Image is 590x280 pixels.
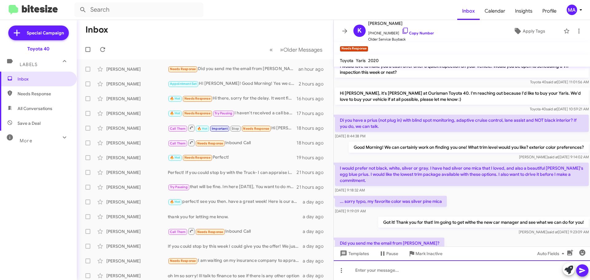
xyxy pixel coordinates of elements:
a: Special Campaign [8,26,69,40]
button: Next [276,43,326,56]
div: [PERSON_NAME] [106,66,168,72]
span: [DATE] 8:44:38 PM [335,134,365,138]
div: [PERSON_NAME] [106,214,168,220]
span: Toyota 40 [DATE] 10:59:21 AM [530,107,589,111]
div: Did you send me the email from [PERSON_NAME]? [168,65,298,73]
button: MA [561,5,583,15]
input: Search [74,2,203,17]
div: a day ago [303,273,328,279]
div: 21 hours ago [297,169,328,175]
span: Needs Response [197,230,223,234]
div: a day ago [303,243,328,249]
span: Auto Fields [537,248,567,259]
a: Insights [510,2,537,20]
p: Di you have a prius (not plug in) with blind spot monitoring, adaptive cruise control, lane assis... [335,115,589,132]
span: 🔥 Hot [170,200,180,204]
div: Hi there, sorry for the delay. It went fine, no worries [168,95,297,102]
span: [PERSON_NAME] [368,20,434,27]
span: Needs Response [184,111,210,115]
div: Inbound Call [168,139,297,147]
span: said at [546,80,557,84]
button: Apply Tags [498,26,560,37]
p: I would prefer not black, white, silver or gray. I have had silver one mica that I loved, and als... [335,163,589,186]
div: Inbound Call [168,227,303,235]
div: 2 hours ago [299,81,328,87]
div: [PERSON_NAME] [106,169,168,175]
span: Needs Response [170,259,196,263]
span: Inbox [18,76,70,82]
div: Hi [PERSON_NAME]..! Thanks for reaching out..actually no I paid $1000 for hold here at one of the... [168,124,297,132]
p: Hi [PERSON_NAME], it's [PERSON_NAME] at Ourisman Toyota 40. I'm reaching out because I'd like to ... [335,88,589,105]
p: Got it! Thank you for that! Im going to get withe the new car manager and see what we can do for ... [378,217,589,228]
div: If you could stop by this week I could give you the offer! We just need to check the vehicle out.... [168,243,303,249]
span: 🔥 Hot [197,127,208,131]
span: Important [212,127,228,131]
div: that will be fine. Im here [DATE], You want to do morning or afternoon? [168,183,297,191]
p: Good Morning! We can certainly work on finding you one! What trim level would you like? exterior ... [349,142,589,153]
span: [PERSON_NAME] [DATE] 9:23:09 AM [519,230,589,234]
button: Templates [334,248,374,259]
p: ... sorry typo, my favorite color was silver pine mica [335,196,447,207]
span: Stop [232,127,239,131]
span: Toyota 40 [DATE] 11:01:56 AM [530,80,589,84]
span: » [280,46,283,53]
span: Labels [20,62,37,67]
span: Needs Response [184,97,210,101]
span: Older Messages [283,46,322,53]
div: MA [567,5,577,15]
div: [PERSON_NAME] [106,140,168,146]
span: Needs Response [197,141,223,145]
span: Call Them [170,230,186,234]
button: Mark Inactive [403,248,447,259]
div: [PERSON_NAME] [106,258,168,264]
div: I am waiting on my insurance company to appraise my previous car [168,257,303,264]
span: K [357,26,362,36]
div: [PERSON_NAME] [106,155,168,161]
nav: Page navigation example [266,43,326,56]
span: said at [547,230,558,234]
div: [PERSON_NAME] [106,125,168,131]
span: Save a Deal [18,120,41,126]
span: Toyota [340,58,353,63]
div: a day ago [303,258,328,264]
a: Copy Number [402,31,434,35]
div: HI [PERSON_NAME]! Good Morning! Yes we can work on this for you. [168,80,299,87]
span: [PHONE_NUMBER] [368,27,434,36]
div: [PERSON_NAME] [106,273,168,279]
span: Yaris [356,58,366,63]
span: More [20,138,32,144]
div: [PERSON_NAME] [106,184,168,190]
div: 18 hours ago [297,125,328,131]
a: Profile [537,2,561,20]
span: Mark Inactive [415,248,442,259]
span: Needs Response [184,156,210,160]
div: thank you for letting me know. [168,214,303,220]
div: an hour ago [298,66,328,72]
span: Pause [386,248,398,259]
h1: Inbox [85,25,108,35]
span: [PERSON_NAME] [DATE] 9:14:02 AM [519,155,589,159]
span: All Conversations [18,105,52,112]
div: [PERSON_NAME] [106,228,168,235]
span: « [269,46,273,53]
small: Needs Response [340,46,368,52]
span: Apply Tags [523,26,545,37]
span: 2020 [368,58,379,63]
a: Inbox [457,2,480,20]
button: Pause [374,248,403,259]
div: 19 hours ago [297,155,328,161]
div: [PERSON_NAME] [106,199,168,205]
div: [PERSON_NAME] [106,96,168,102]
span: Needs Response [170,67,196,71]
span: Try Pausing [170,185,188,189]
a: Calendar [480,2,510,20]
div: I haven't received a call back from finance manager about numbers [168,110,297,117]
div: [PERSON_NAME] [106,243,168,249]
span: 🔥 Hot [170,111,180,115]
div: 18 hours ago [297,140,328,146]
div: [PERSON_NAME] [106,81,168,87]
